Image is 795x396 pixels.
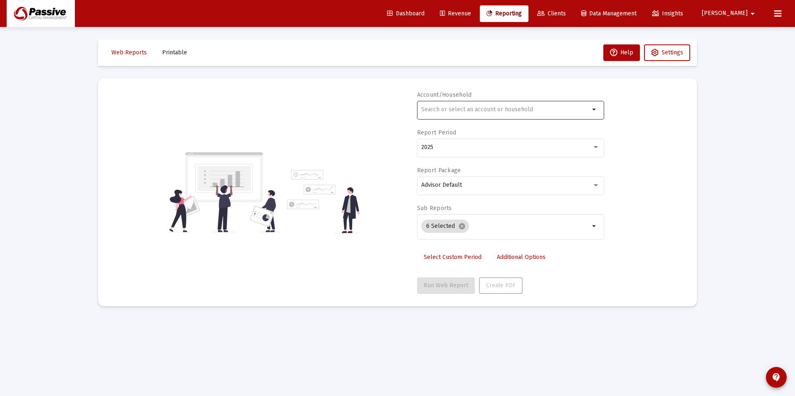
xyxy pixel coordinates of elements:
[590,221,600,231] mat-icon: arrow_drop_down
[652,10,683,17] span: Insights
[748,5,758,22] mat-icon: arrow_drop_down
[287,170,360,233] img: reporting-alt
[424,254,481,261] span: Select Custom Period
[156,44,194,61] button: Printable
[421,106,590,113] input: Search or select an account or household
[480,5,528,22] a: Reporting
[417,205,452,212] label: Sub Reports
[13,5,69,22] img: Dashboard
[162,49,187,56] span: Printable
[479,277,523,294] button: Create PDF
[610,49,633,56] span: Help
[421,144,433,151] span: 2025
[380,5,431,22] a: Dashboard
[531,5,573,22] a: Clients
[421,181,462,188] span: Advisor Default
[440,10,471,17] span: Revenue
[417,129,457,136] label: Report Period
[387,10,425,17] span: Dashboard
[433,5,478,22] a: Revenue
[458,222,466,230] mat-icon: cancel
[105,44,153,61] button: Web Reports
[486,10,522,17] span: Reporting
[662,49,683,56] span: Settings
[590,105,600,115] mat-icon: arrow_drop_down
[692,5,768,22] button: [PERSON_NAME]
[417,167,461,174] label: Report Package
[575,5,643,22] a: Data Management
[771,372,781,382] mat-icon: contact_support
[421,220,469,233] mat-chip: 6 Selected
[424,282,468,289] span: Run Web Report
[702,10,748,17] span: [PERSON_NAME]
[417,91,472,98] label: Account/Household
[168,151,282,233] img: reporting
[581,10,637,17] span: Data Management
[603,44,640,61] button: Help
[421,218,590,235] mat-chip-list: Selection
[417,277,475,294] button: Run Web Report
[497,254,546,261] span: Additional Options
[644,44,690,61] button: Settings
[537,10,566,17] span: Clients
[486,282,516,289] span: Create PDF
[645,5,690,22] a: Insights
[111,49,147,56] span: Web Reports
